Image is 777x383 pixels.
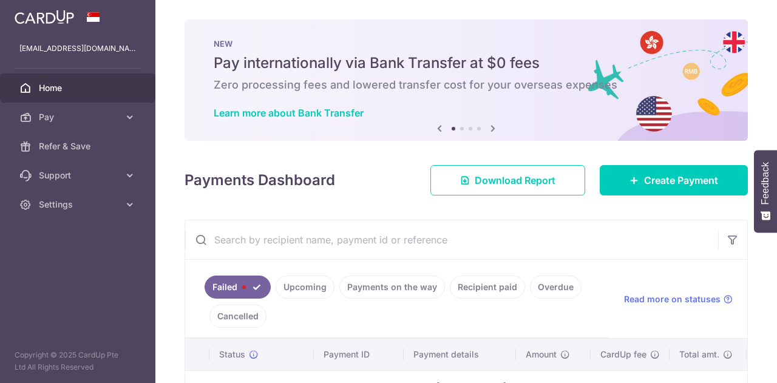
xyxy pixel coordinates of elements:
a: Overdue [530,276,582,299]
a: Cancelled [209,305,266,328]
span: Support [39,169,119,181]
span: Total amt. [679,348,719,361]
span: Home [39,82,119,94]
img: Bank transfer banner [185,19,748,141]
span: Read more on statuses [624,293,721,305]
a: Read more on statuses [624,293,733,305]
a: Recipient paid [450,276,525,299]
a: Create Payment [600,165,748,195]
a: Learn more about Bank Transfer [214,107,364,119]
th: Payment ID [314,339,404,370]
span: Settings [39,198,119,211]
span: Pay [39,111,119,123]
button: Feedback - Show survey [754,150,777,232]
span: Refer & Save [39,140,119,152]
a: Download Report [430,165,585,195]
h5: Pay internationally via Bank Transfer at $0 fees [214,53,719,73]
span: CardUp fee [600,348,646,361]
input: Search by recipient name, payment id or reference [185,220,718,259]
span: Download Report [475,173,555,188]
p: [EMAIL_ADDRESS][DOMAIN_NAME] [19,42,136,55]
span: Status [219,348,245,361]
h6: Zero processing fees and lowered transfer cost for your overseas expenses [214,78,719,92]
h4: Payments Dashboard [185,169,335,191]
th: Payment details [404,339,516,370]
img: CardUp [15,10,74,24]
a: Upcoming [276,276,334,299]
span: Amount [526,348,557,361]
a: Failed [205,276,271,299]
span: Feedback [760,162,771,205]
span: Create Payment [644,173,718,188]
a: Payments on the way [339,276,445,299]
p: NEW [214,39,719,49]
